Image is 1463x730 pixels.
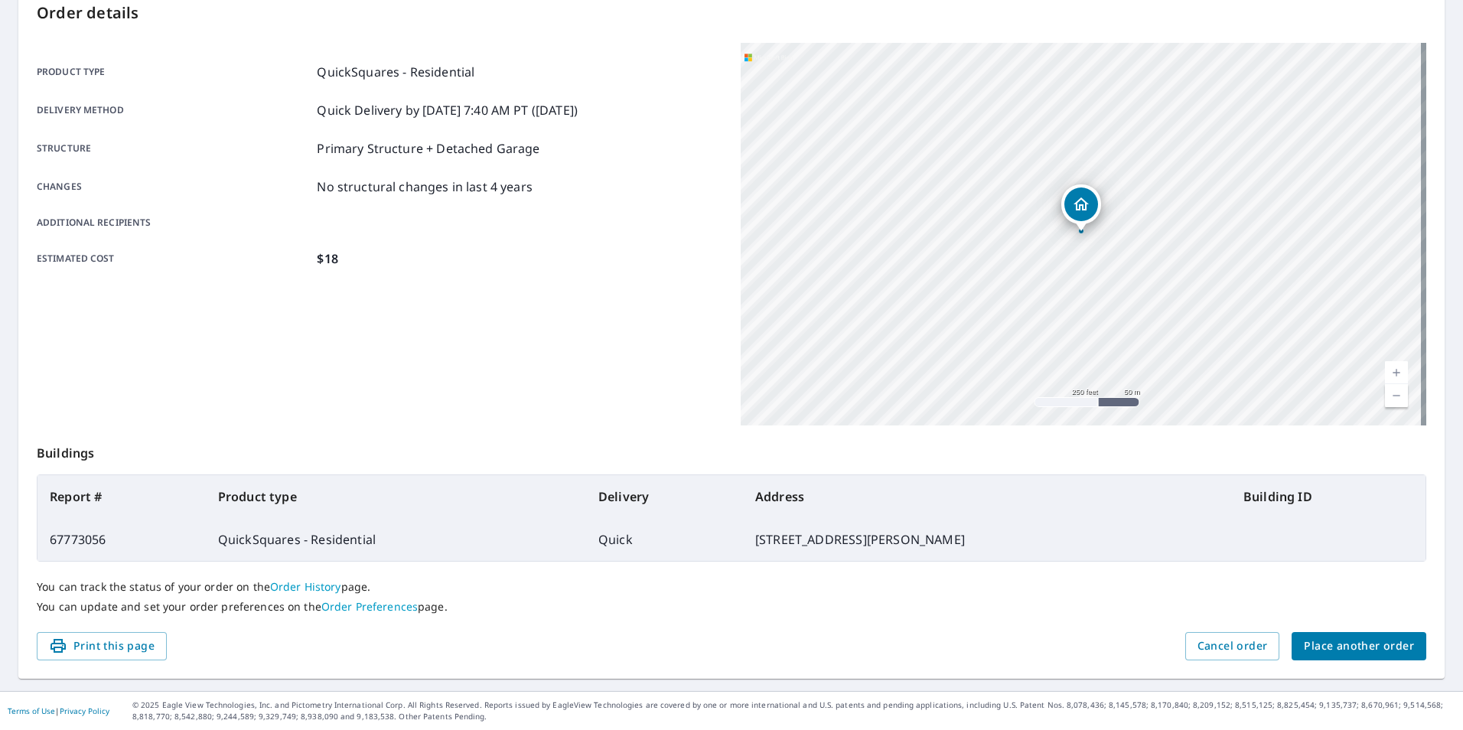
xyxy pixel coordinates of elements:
[1197,637,1268,656] span: Cancel order
[37,600,1426,614] p: You can update and set your order preferences on the page.
[37,475,206,518] th: Report #
[743,518,1231,561] td: [STREET_ADDRESS][PERSON_NAME]
[37,63,311,81] p: Product type
[37,580,1426,594] p: You can track the status of your order on the page.
[1292,632,1426,660] button: Place another order
[586,518,743,561] td: Quick
[1304,637,1414,656] span: Place another order
[1385,384,1408,407] a: Current Level 17, Zoom Out
[37,632,167,660] button: Print this page
[8,706,109,715] p: |
[60,706,109,716] a: Privacy Policy
[132,699,1455,722] p: © 2025 Eagle View Technologies, Inc. and Pictometry International Corp. All Rights Reserved. Repo...
[317,101,578,119] p: Quick Delivery by [DATE] 7:40 AM PT ([DATE])
[206,475,586,518] th: Product type
[317,249,337,268] p: $18
[37,2,1426,24] p: Order details
[37,249,311,268] p: Estimated cost
[317,63,474,81] p: QuickSquares - Residential
[37,425,1426,474] p: Buildings
[586,475,743,518] th: Delivery
[743,475,1231,518] th: Address
[321,599,418,614] a: Order Preferences
[37,518,206,561] td: 67773056
[1061,184,1101,232] div: Dropped pin, building 1, Residential property, 339 Crittenden St Owenton, KY 40359
[270,579,341,594] a: Order History
[1231,475,1426,518] th: Building ID
[49,637,155,656] span: Print this page
[317,139,539,158] p: Primary Structure + Detached Garage
[8,706,55,716] a: Terms of Use
[206,518,586,561] td: QuickSquares - Residential
[1385,361,1408,384] a: Current Level 17, Zoom In
[317,178,533,196] p: No structural changes in last 4 years
[37,216,311,230] p: Additional recipients
[1185,632,1280,660] button: Cancel order
[37,178,311,196] p: Changes
[37,101,311,119] p: Delivery method
[37,139,311,158] p: Structure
